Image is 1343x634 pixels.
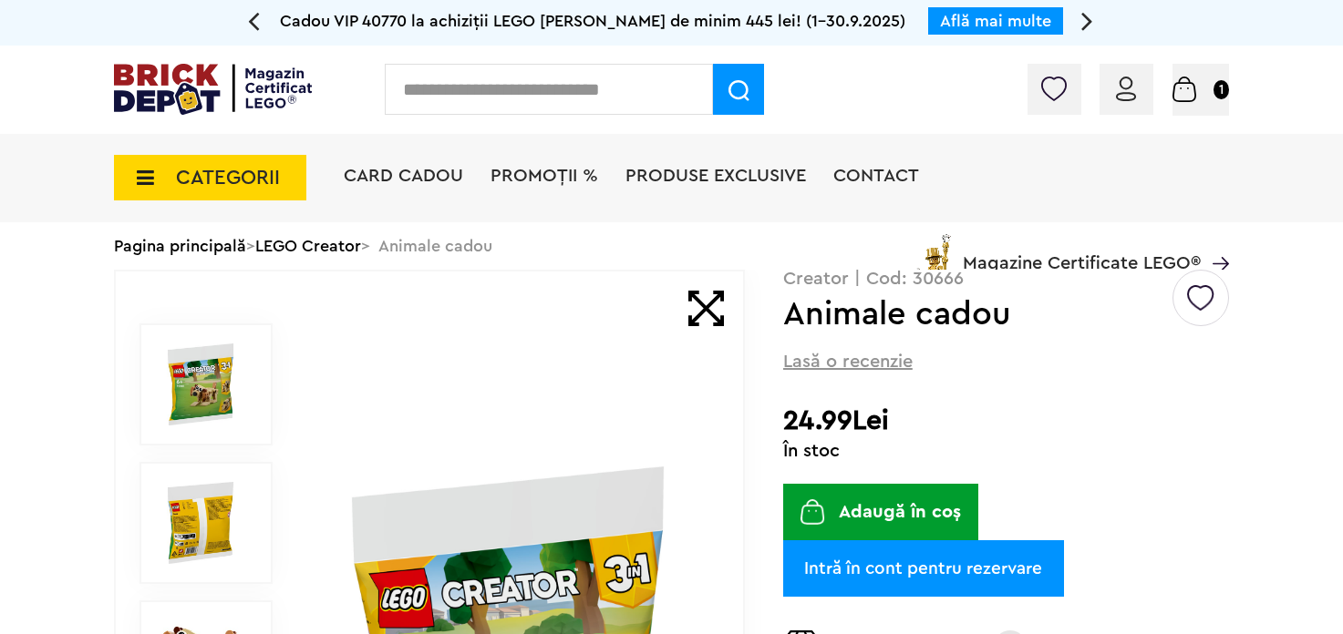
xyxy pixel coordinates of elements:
img: Animale cadou [160,343,242,425]
a: Contact [833,167,919,185]
a: Află mai multe [940,13,1051,29]
a: Produse exclusive [625,167,806,185]
h2: 24.99Lei [783,404,1229,437]
a: Intră în cont pentru rezervare [783,540,1064,597]
h1: Animale cadou [783,298,1170,331]
button: Adaugă în coș [783,484,979,540]
span: Cadou VIP 40770 la achiziții LEGO [PERSON_NAME] de minim 445 lei! (1-30.9.2025) [280,13,905,29]
a: Card Cadou [344,167,463,185]
a: Magazine Certificate LEGO® [1201,230,1229,249]
a: PROMOȚII % [491,167,598,185]
div: În stoc [783,442,1229,460]
span: CATEGORII [176,168,280,188]
img: Animale cadou [160,482,242,564]
span: Lasă o recenzie [783,349,913,374]
small: 1 [1214,80,1229,99]
span: Magazine Certificate LEGO® [963,230,1201,272]
p: Creator | Cod: 30666 [783,270,1229,288]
